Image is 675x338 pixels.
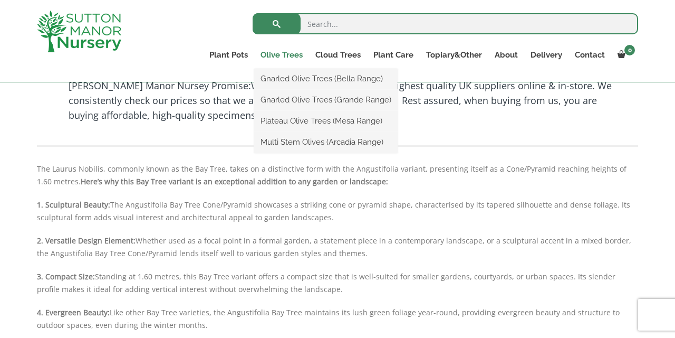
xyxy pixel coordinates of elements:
[37,270,638,296] p: Standing at 1.60 metres, this Bay Tree variant offers a compact size that is well-suited for smal...
[488,48,524,62] a: About
[37,271,95,281] strong: 3. Compact Size:
[309,48,367,62] a: Cloud Trees
[367,48,420,62] a: Plant Care
[524,48,568,62] a: Delivery
[254,92,398,108] a: Gnarled Olive Trees (Grande Range)
[254,134,398,150] a: Multi Stem Olives (Arcadia Range)
[37,199,638,224] p: The Angustifolia Bay Tree Cone/Pyramid showcases a striking cone or pyramid shape, characterised ...
[568,48,611,62] a: Contact
[611,48,638,62] a: 0
[37,307,110,317] strong: 4. Evergreen Beauty:
[254,71,398,87] a: Gnarled Olive Trees (Bella Range)
[81,176,388,186] strong: Here’s why this Bay Tree variant is an exceptional addition to any garden or landscape:
[37,236,136,246] strong: 2. Versatile Design Element:
[37,163,638,188] p: The Laurus Nobilis, commonly known as the Bay Tree, takes on a distinctive form with the Angustif...
[253,13,638,34] input: Search...
[254,113,398,129] a: Plateau Olive Trees (Mesa Range)
[37,234,638,260] p: Whether used as a focal point in a formal garden, a statement piece in a contemporary landscape, ...
[624,45,635,55] span: 0
[37,306,638,332] p: Like other Bay Tree varieties, the Angustifolia Bay Tree maintains its lush green foliage year-ro...
[69,79,251,92] strong: [PERSON_NAME] Manor Nursey Promise:
[420,48,488,62] a: Topiary&Other
[37,200,110,210] strong: 1. Sculptural Beauty:
[203,48,254,62] a: Plant Pots
[69,78,625,123] p: We aim to be the cheapest, yet highest quality UK suppliers online & in-store. We consistently ch...
[254,48,309,62] a: Olive Trees
[37,11,121,52] img: logo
